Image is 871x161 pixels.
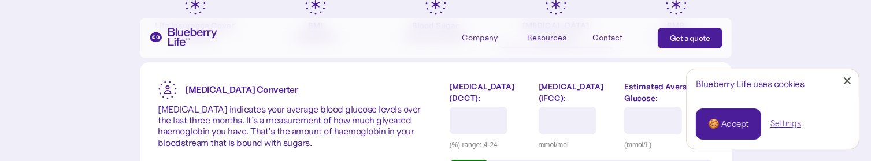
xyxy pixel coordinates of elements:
div: Life Insurance Cover Calculator [140,20,251,43]
div: Contact [592,33,622,43]
a: Contact [592,28,644,47]
a: Close Cookie Popup [836,69,859,92]
div: Company [462,28,514,47]
strong: [MEDICAL_DATA] Converter [186,84,298,95]
div: Get a quote [670,32,710,44]
div: (%) range: 4-24 [450,139,530,151]
div: Resources [527,28,579,47]
div: 🍪 Accept [708,118,749,130]
div: (mmol/L) [624,139,713,151]
label: Estimated Average Glucose: [624,81,713,104]
div: Company [462,33,498,43]
label: [MEDICAL_DATA] (IFCC): [539,81,616,104]
a: 🍪 Accept [696,108,761,140]
a: Settings [770,118,801,130]
div: mmol/mol [539,139,616,151]
a: Get a quote [658,28,722,48]
a: home [149,28,217,46]
div: Blueberry Life uses cookies [696,78,850,89]
label: [MEDICAL_DATA] (DCCT): [450,81,530,104]
div: Resources [527,33,566,43]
